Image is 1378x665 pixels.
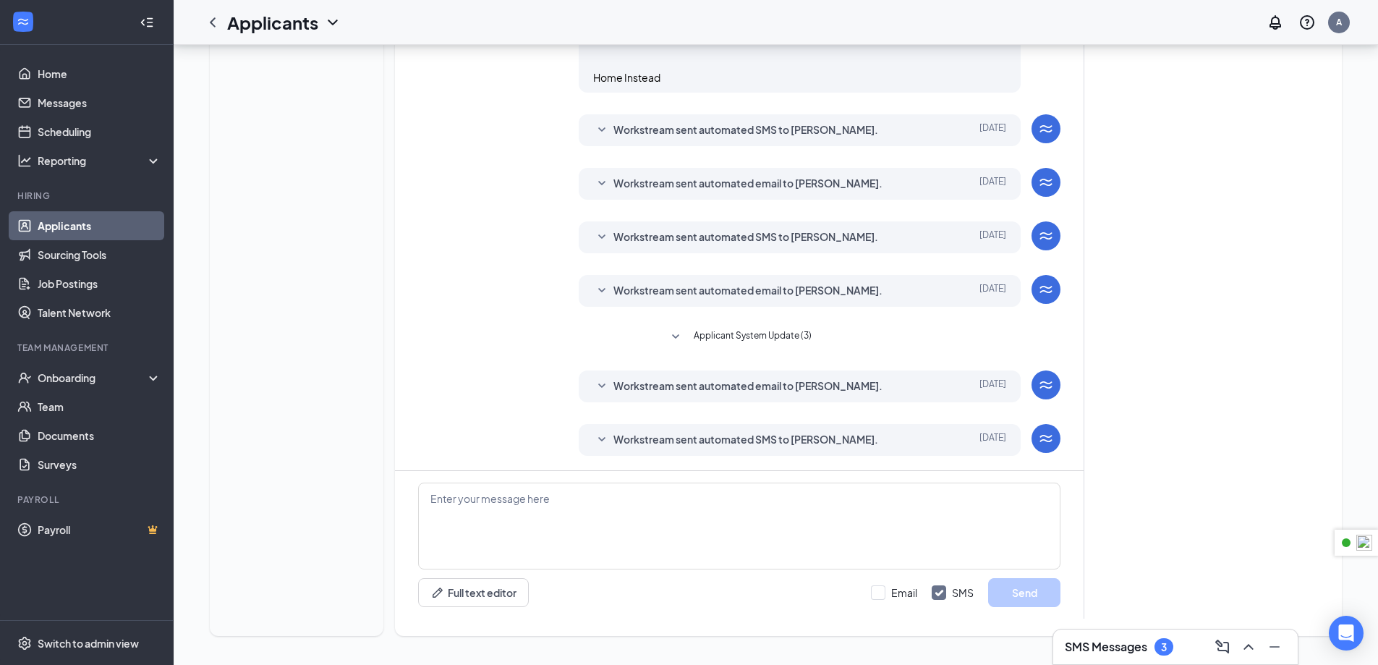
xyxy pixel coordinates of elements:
[227,10,318,35] h1: Applicants
[38,515,161,544] a: PayrollCrown
[38,88,161,117] a: Messages
[979,431,1006,449] span: [DATE]
[38,636,139,651] div: Switch to admin view
[979,378,1006,395] span: [DATE]
[1240,638,1257,656] svg: ChevronUp
[17,190,158,202] div: Hiring
[204,14,221,31] svg: ChevronLeft
[1214,638,1231,656] svg: ComposeMessage
[1266,638,1283,656] svg: Minimize
[979,175,1006,192] span: [DATE]
[613,378,882,395] span: Workstream sent automated email to [PERSON_NAME].
[17,342,158,354] div: Team Management
[1237,635,1260,658] button: ChevronUp
[1211,635,1234,658] button: ComposeMessage
[613,282,882,300] span: Workstream sent automated email to [PERSON_NAME].
[593,229,611,246] svg: SmallChevronDown
[1037,227,1055,245] svg: WorkstreamLogo
[593,431,611,449] svg: SmallChevronDown
[1298,14,1316,31] svg: QuestionInfo
[430,585,445,600] svg: Pen
[324,14,341,31] svg: ChevronDown
[613,175,882,192] span: Workstream sent automated email to [PERSON_NAME].
[17,494,158,506] div: Payroll
[613,431,878,449] span: Workstream sent automated SMS to [PERSON_NAME].
[17,636,32,651] svg: Settings
[593,122,611,139] svg: SmallChevronDown
[38,211,161,240] a: Applicants
[613,229,878,246] span: Workstream sent automated SMS to [PERSON_NAME].
[1037,281,1055,298] svg: WorkstreamLogo
[38,450,161,479] a: Surveys
[1263,635,1286,658] button: Minimize
[1267,14,1284,31] svg: Notifications
[16,14,30,29] svg: WorkstreamLogo
[140,15,154,30] svg: Collapse
[1161,641,1167,653] div: 3
[979,282,1006,300] span: [DATE]
[1065,639,1147,655] h3: SMS Messages
[593,282,611,300] svg: SmallChevronDown
[38,269,161,298] a: Job Postings
[1329,616,1364,651] div: Open Intercom Messenger
[694,329,812,346] span: Applicant System Update (3)
[667,329,684,346] svg: SmallChevronDown
[38,421,161,450] a: Documents
[1037,174,1055,191] svg: WorkstreamLogo
[17,153,32,168] svg: Analysis
[38,392,161,421] a: Team
[979,229,1006,246] span: [DATE]
[988,578,1060,607] button: Send
[38,117,161,146] a: Scheduling
[38,59,161,88] a: Home
[979,122,1006,139] span: [DATE]
[1037,430,1055,447] svg: WorkstreamLogo
[593,378,611,395] svg: SmallChevronDown
[1037,120,1055,137] svg: WorkstreamLogo
[17,370,32,385] svg: UserCheck
[1037,376,1055,394] svg: WorkstreamLogo
[593,175,611,192] svg: SmallChevronDown
[38,370,149,385] div: Onboarding
[38,298,161,327] a: Talent Network
[38,240,161,269] a: Sourcing Tools
[613,122,878,139] span: Workstream sent automated SMS to [PERSON_NAME].
[667,329,812,346] button: SmallChevronDownApplicant System Update (3)
[1336,16,1342,28] div: A
[418,578,529,607] button: Full text editorPen
[38,153,162,168] div: Reporting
